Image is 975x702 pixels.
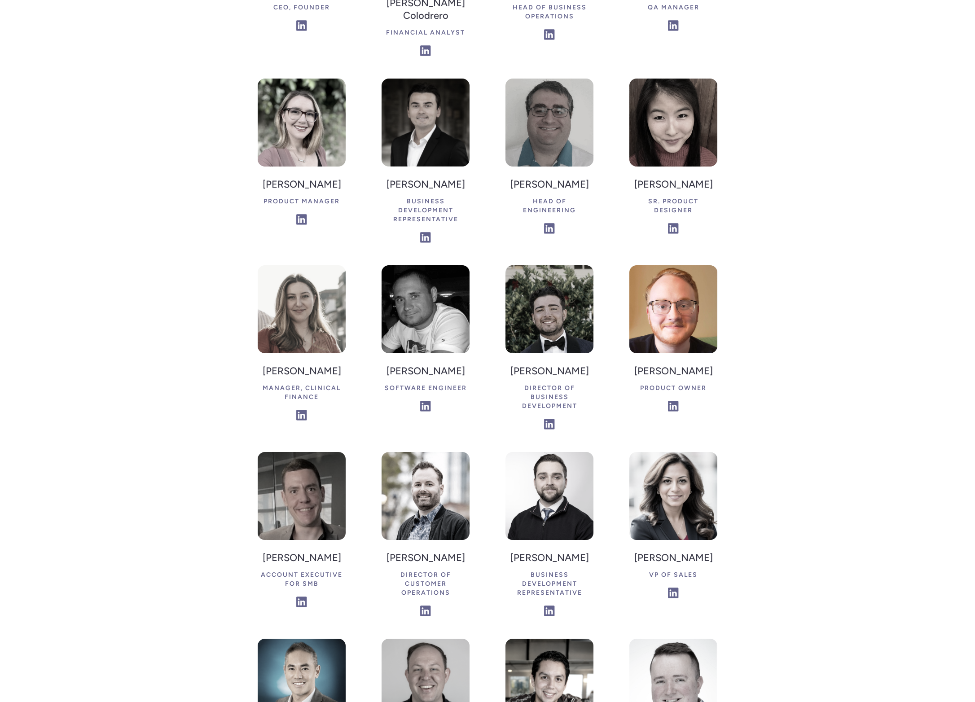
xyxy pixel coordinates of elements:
a: [PERSON_NAME]Software Engineer [382,265,470,416]
div: Product Owner [634,380,713,396]
div: VP of Sales [634,567,713,583]
h4: [PERSON_NAME] [382,175,470,193]
h4: [PERSON_NAME] [385,362,467,380]
div: Product Manager [263,193,341,210]
a: [PERSON_NAME]Sr. Product Designer [629,79,717,238]
a: [PERSON_NAME]Business Development Representative [505,452,593,621]
h4: [PERSON_NAME] [634,362,713,380]
div: Business Development Representative [505,567,593,601]
a: [PERSON_NAME]Head of Engineering [505,79,593,238]
div: Financial Analyst [382,25,470,41]
h4: [PERSON_NAME] [258,362,346,380]
h4: [PERSON_NAME] [629,175,717,193]
div: Head of Engineering [505,193,593,219]
a: [PERSON_NAME]VP of Sales [629,452,717,603]
h4: [PERSON_NAME] [505,362,593,380]
div: Manager, Clinical Finance [258,380,346,405]
h4: [PERSON_NAME] [382,549,470,567]
div: Director of Customer Operations [382,567,470,601]
a: [PERSON_NAME]Account Executive for SMB [258,452,346,612]
a: [PERSON_NAME]Director of Business Development [505,265,593,434]
h4: [PERSON_NAME] [634,549,713,567]
a: [PERSON_NAME]Manager, Clinical Finance [258,265,346,425]
div: Software Engineer [385,380,467,396]
h4: [PERSON_NAME] [263,175,341,193]
h4: [PERSON_NAME] [505,549,593,567]
h4: [PERSON_NAME] [258,549,346,567]
a: [PERSON_NAME]Product Owner [629,265,717,416]
a: [PERSON_NAME]Product Manager [258,79,346,229]
div: Account Executive for SMB [258,567,346,592]
h4: [PERSON_NAME] [505,175,593,193]
div: Business Development Representative [382,193,470,228]
a: [PERSON_NAME]Director of Customer Operations [382,452,470,621]
a: [PERSON_NAME]Business Development Representative [382,79,470,247]
div: Director of Business Development [505,380,593,414]
div: Sr. Product Designer [629,193,717,219]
